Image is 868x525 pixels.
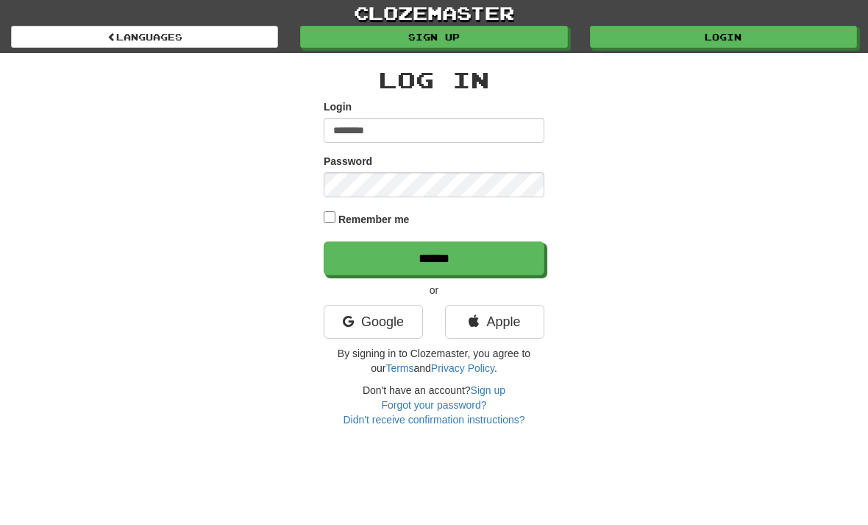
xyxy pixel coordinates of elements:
[431,362,494,374] a: Privacy Policy
[324,154,372,169] label: Password
[445,305,544,339] a: Apple
[590,26,857,48] a: Login
[324,68,544,92] h2: Log In
[324,305,423,339] a: Google
[11,26,278,48] a: Languages
[324,99,352,114] label: Login
[324,383,544,427] div: Don't have an account?
[471,384,505,396] a: Sign up
[324,346,544,376] p: By signing in to Clozemaster, you agree to our and .
[385,362,413,374] a: Terms
[343,414,524,426] a: Didn't receive confirmation instructions?
[381,399,486,411] a: Forgot your password?
[338,212,410,227] label: Remember me
[324,283,544,297] p: or
[300,26,567,48] a: Sign up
